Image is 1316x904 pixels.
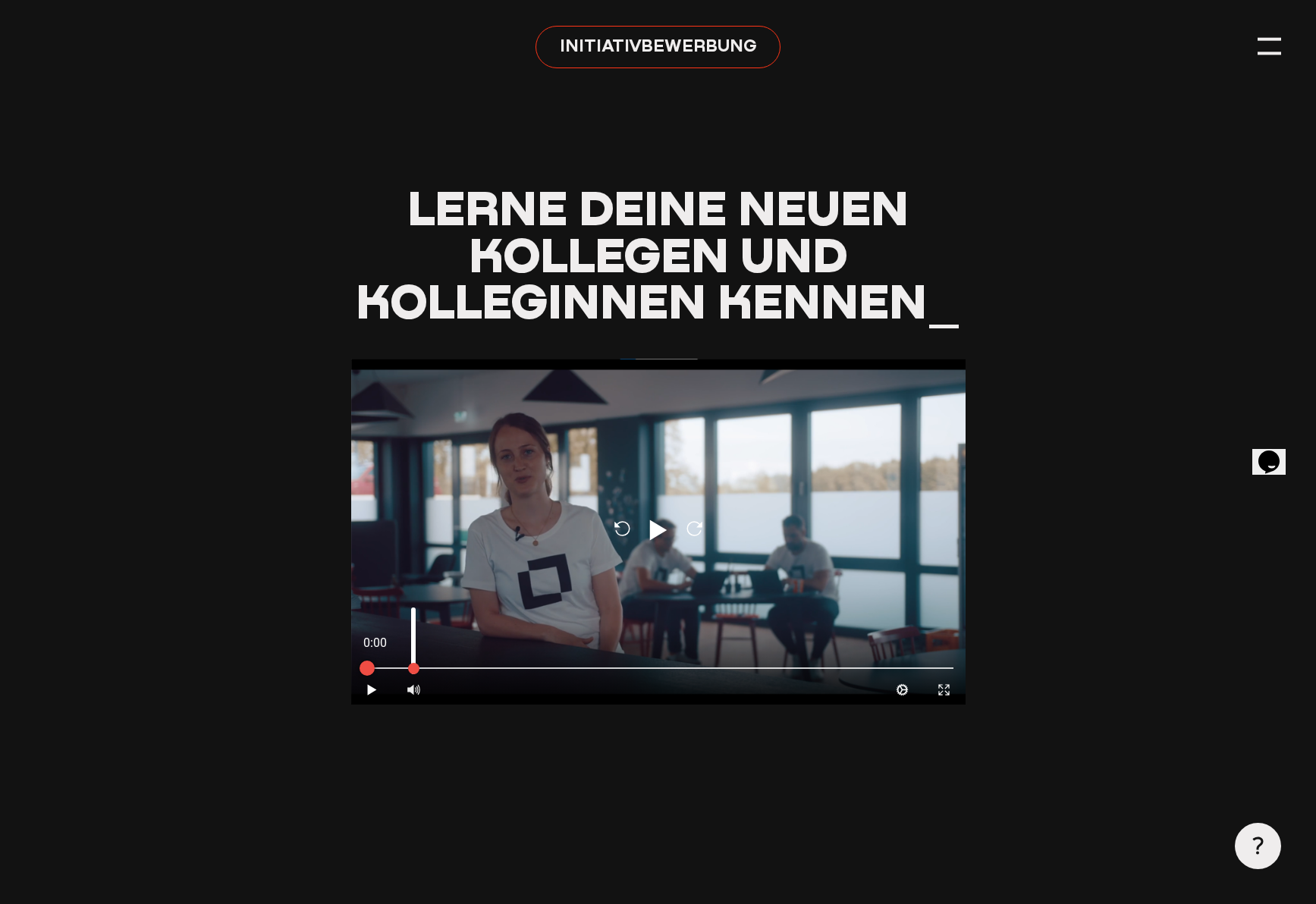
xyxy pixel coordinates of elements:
span: Lerne deine neuen [407,178,909,236]
span: kennen_ [718,272,961,329]
span: Kollegen und Kolleginnen [356,225,848,329]
iframe: chat widget [1252,429,1301,475]
div: 0:00 [351,626,658,661]
span: INITIATIVBEWERBUNG [560,34,757,58]
a: INITIATIVBEWERBUNG [536,26,780,68]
